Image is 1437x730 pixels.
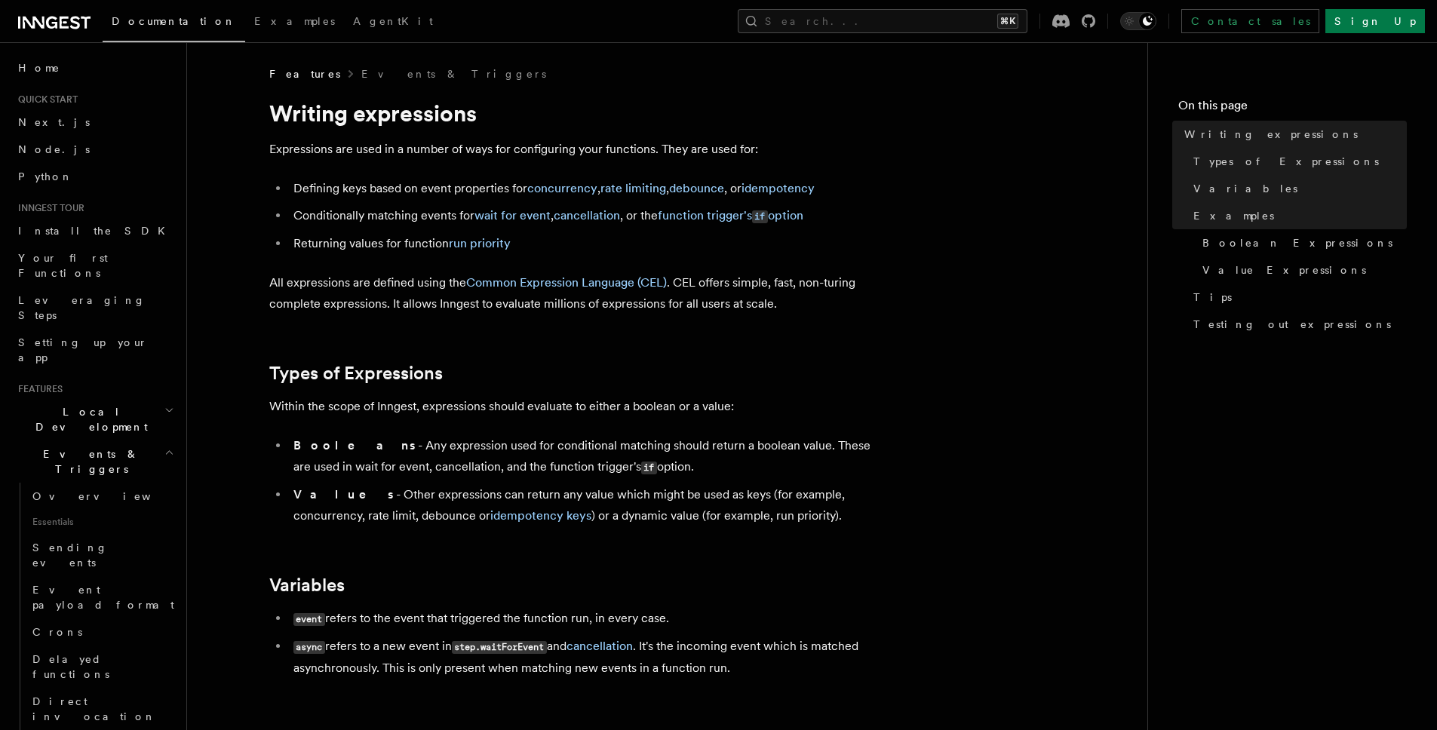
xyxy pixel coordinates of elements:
[18,170,73,182] span: Python
[289,205,873,227] li: Conditionally matching events for , , or the
[12,94,78,106] span: Quick start
[12,383,63,395] span: Features
[26,534,177,576] a: Sending events
[1187,175,1407,202] a: Variables
[289,608,873,630] li: refers to the event that triggered the function run, in every case.
[12,398,177,440] button: Local Development
[12,136,177,163] a: Node.js
[269,139,873,160] p: Expressions are used in a number of ways for configuring your functions. They are used for:
[26,510,177,534] span: Essentials
[641,462,657,474] code: if
[32,584,174,611] span: Event payload format
[669,181,724,195] a: debounce
[269,396,873,417] p: Within the scope of Inngest, expressions should evaluate to either a boolean or a value:
[269,100,873,127] h1: Writing expressions
[1202,262,1366,278] span: Value Expressions
[12,244,177,287] a: Your first Functions
[452,641,547,654] code: step.waitForEvent
[18,225,174,237] span: Install the SDK
[12,287,177,329] a: Leveraging Steps
[26,483,177,510] a: Overview
[18,143,90,155] span: Node.js
[289,233,873,254] li: Returning values for function
[32,653,109,680] span: Delayed functions
[12,217,177,244] a: Install the SDK
[1193,154,1379,169] span: Types of Expressions
[567,639,633,653] a: cancellation
[738,9,1027,33] button: Search...⌘K
[293,613,325,626] code: event
[26,688,177,730] a: Direct invocation
[466,275,667,290] a: Common Expression Language (CEL)
[1187,148,1407,175] a: Types of Expressions
[32,626,82,638] span: Crons
[490,508,591,523] a: idempotency keys
[997,14,1018,29] kbd: ⌘K
[18,294,146,321] span: Leveraging Steps
[742,181,815,195] a: idempotency
[12,202,84,214] span: Inngest tour
[18,252,108,279] span: Your first Functions
[344,5,442,41] a: AgentKit
[1187,202,1407,229] a: Examples
[12,440,177,483] button: Events & Triggers
[103,5,245,42] a: Documentation
[289,484,873,526] li: - Other expressions can return any value which might be used as keys (for example, concurrency, r...
[289,435,873,478] li: - Any expression used for conditional matching should return a boolean value. These are used in w...
[32,541,108,569] span: Sending events
[18,60,60,75] span: Home
[1187,284,1407,311] a: Tips
[1193,208,1274,223] span: Examples
[600,181,666,195] a: rate limiting
[1193,181,1297,196] span: Variables
[1196,256,1407,284] a: Value Expressions
[269,363,443,384] a: Types of Expressions
[353,15,433,27] span: AgentKit
[474,208,551,222] a: wait for event
[12,404,164,434] span: Local Development
[269,272,873,314] p: All expressions are defined using the . CEL offers simple, fast, non-turing complete expressions....
[289,636,873,679] li: refers to a new event in and . It's the incoming event which is matched asynchronously. This is o...
[112,15,236,27] span: Documentation
[1187,311,1407,338] a: Testing out expressions
[1178,121,1407,148] a: Writing expressions
[752,210,768,223] code: if
[1184,127,1358,142] span: Writing expressions
[26,576,177,618] a: Event payload format
[658,208,803,222] a: function trigger'sifoption
[18,336,148,363] span: Setting up your app
[32,490,188,502] span: Overview
[269,575,345,596] a: Variables
[1193,317,1391,332] span: Testing out expressions
[1325,9,1425,33] a: Sign Up
[449,236,511,250] a: run priority
[293,487,396,501] strong: Values
[1178,97,1407,121] h4: On this page
[554,208,620,222] a: cancellation
[12,109,177,136] a: Next.js
[26,646,177,688] a: Delayed functions
[245,5,344,41] a: Examples
[12,54,177,81] a: Home
[1196,229,1407,256] a: Boolean Expressions
[527,181,597,195] a: concurrency
[26,618,177,646] a: Crons
[1193,290,1232,305] span: Tips
[361,66,546,81] a: Events & Triggers
[12,163,177,190] a: Python
[12,329,177,371] a: Setting up your app
[269,66,340,81] span: Features
[293,641,325,654] code: async
[293,438,418,452] strong: Booleans
[254,15,335,27] span: Examples
[12,446,164,477] span: Events & Triggers
[1202,235,1392,250] span: Boolean Expressions
[18,116,90,128] span: Next.js
[1120,12,1156,30] button: Toggle dark mode
[289,178,873,199] li: Defining keys based on event properties for , , , or
[1181,9,1319,33] a: Contact sales
[32,695,156,722] span: Direct invocation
